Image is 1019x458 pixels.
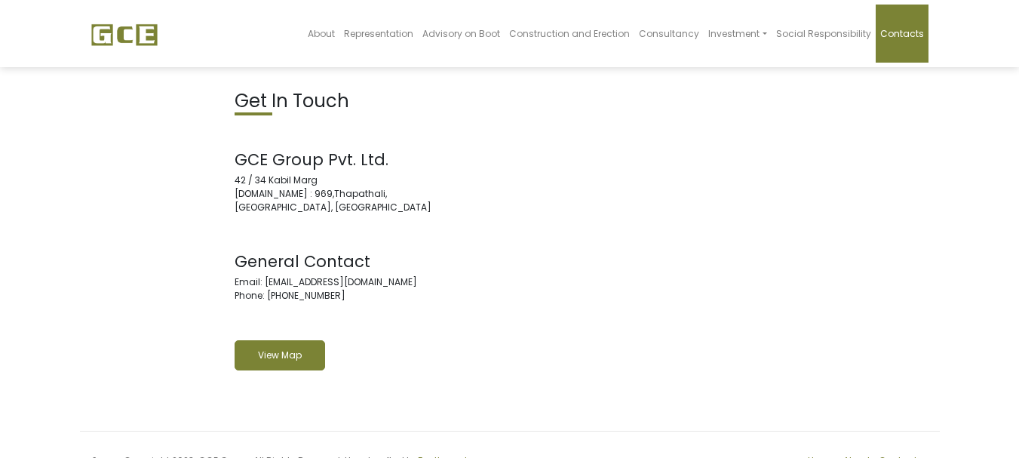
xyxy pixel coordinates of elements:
a: Consultancy [634,5,704,63]
a: Social Responsibility [772,5,876,63]
a: Investment [704,5,771,63]
a: Advisory on Boot [418,5,505,63]
h2: Get In Touch [235,91,499,112]
span: Advisory on Boot [422,27,500,40]
span: Representation [344,27,413,40]
a: Construction and Erection [505,5,634,63]
a: View Map [235,340,325,370]
span: Contacts [880,27,924,40]
h3: GCE Group Pvt. Ltd. [235,150,499,169]
span: Construction and Erection [509,27,630,40]
a: Contacts [876,5,928,63]
span: Investment [708,27,760,40]
img: GCE Group [91,23,158,46]
span: Social Responsibility [776,27,871,40]
a: Representation [339,5,418,63]
a: About [303,5,339,63]
address: Email: [EMAIL_ADDRESS][DOMAIN_NAME] Phone: [PHONE_NUMBER] [235,252,499,303]
h3: General Contact [235,252,499,271]
span: Consultancy [639,27,699,40]
address: 42 / 34 Kabil Marg [DOMAIN_NAME] : 969,Thapathali, [GEOGRAPHIC_DATA], [GEOGRAPHIC_DATA] [235,150,499,214]
span: About [308,27,335,40]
